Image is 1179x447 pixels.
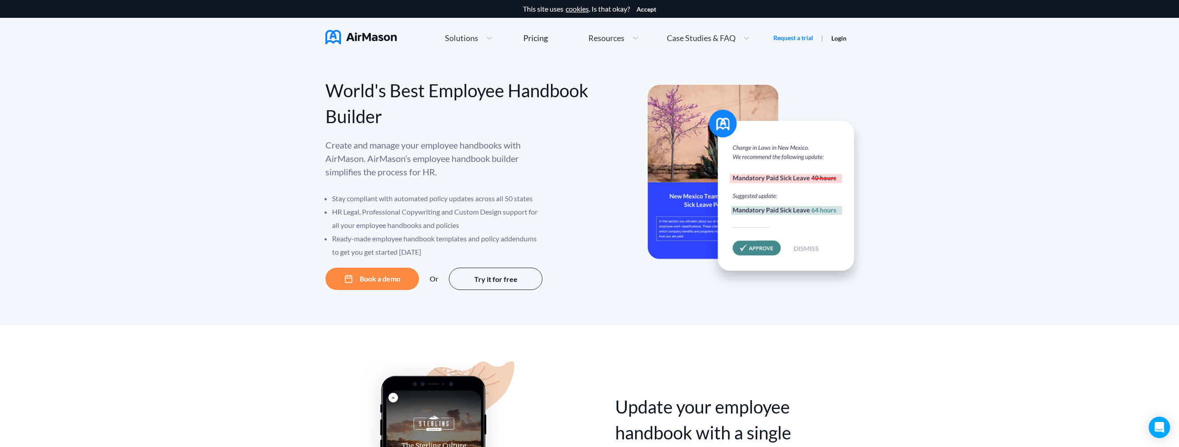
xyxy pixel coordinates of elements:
li: Ready-made employee handbook templates and policy addendums to get you get started [DATE] [332,232,544,259]
button: Try it for free [449,268,542,290]
button: Accept cookies [637,6,656,13]
span: Resources [588,34,624,42]
div: Or [430,275,438,283]
span: Solutions [445,34,478,42]
span: | [821,33,823,42]
div: Open Intercom Messenger [1149,417,1170,438]
button: Book a demo [325,268,419,290]
a: Login [831,34,846,42]
p: Create and manage your employee handbooks with AirMason. AirMason’s employee handbook builder sim... [325,138,544,178]
div: Pricing [523,34,548,42]
img: hero-banner [648,85,866,290]
li: Stay compliant with automated policy updates across all 50 states [332,192,544,205]
img: AirMason Logo [325,30,397,44]
li: HR Legal, Professional Copywriting and Custom Design support for all your employee handbooks and ... [332,205,544,232]
a: Request a trial [773,33,813,42]
span: Case Studies & FAQ [667,34,735,42]
a: Pricing [523,30,548,46]
div: World's Best Employee Handbook Builder [325,78,590,129]
a: cookies [566,5,589,13]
